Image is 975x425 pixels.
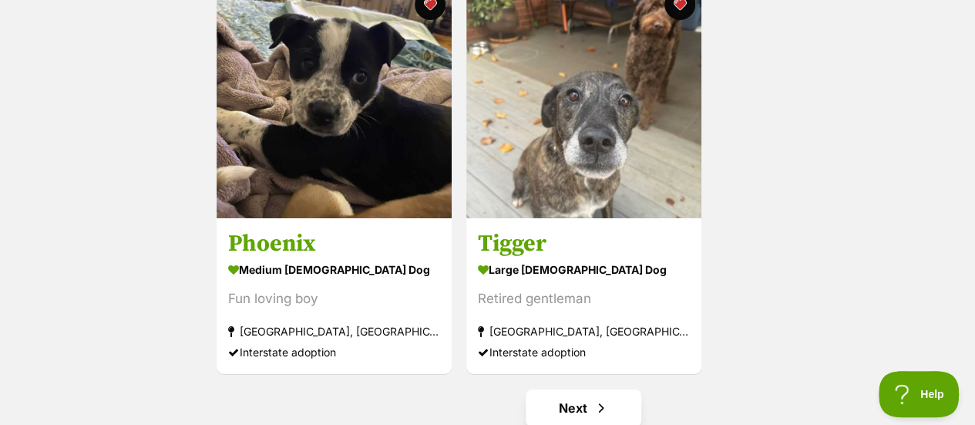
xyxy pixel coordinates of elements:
[478,288,690,309] div: Retired gentleman
[478,321,690,342] div: [GEOGRAPHIC_DATA], [GEOGRAPHIC_DATA]
[228,258,440,281] div: medium [DEMOGRAPHIC_DATA] Dog
[879,371,960,417] iframe: Help Scout Beacon - Open
[228,288,440,309] div: Fun loving boy
[478,229,690,258] h3: Tigger
[478,342,690,363] div: Interstate adoption
[478,258,690,281] div: large [DEMOGRAPHIC_DATA] Dog
[228,342,440,363] div: Interstate adoption
[228,321,440,342] div: [GEOGRAPHIC_DATA], [GEOGRAPHIC_DATA]
[217,218,452,374] a: Phoenix medium [DEMOGRAPHIC_DATA] Dog Fun loving boy [GEOGRAPHIC_DATA], [GEOGRAPHIC_DATA] Interst...
[466,218,701,374] a: Tigger large [DEMOGRAPHIC_DATA] Dog Retired gentleman [GEOGRAPHIC_DATA], [GEOGRAPHIC_DATA] Inters...
[228,229,440,258] h3: Phoenix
